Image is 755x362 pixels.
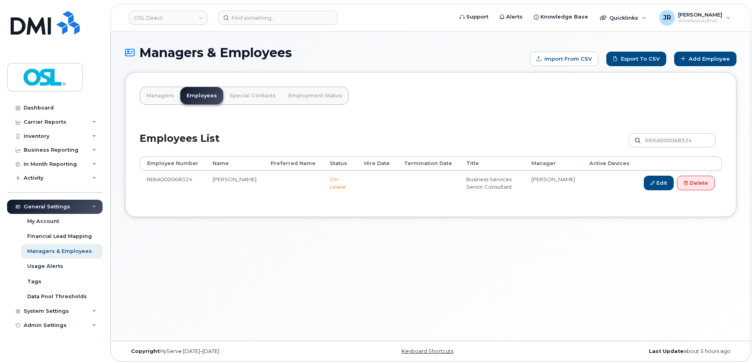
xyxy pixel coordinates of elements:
div: MyServe [DATE]–[DATE] [125,348,329,355]
span: On-Leave [330,176,346,190]
td: [PERSON_NAME] [206,171,264,195]
div: about 5 hours ago [533,348,736,355]
a: Add Employee [674,52,736,66]
td: Business Services Senior Consultant [459,171,524,195]
a: Managers [140,87,180,104]
a: Special Contacts [223,87,282,104]
a: Employees [180,87,223,104]
li: [PERSON_NAME] [531,176,575,183]
a: Edit [644,176,674,190]
strong: Last Update [649,348,684,354]
a: Employment Status [282,87,348,104]
h2: Employees List [140,133,220,156]
th: Status [323,156,357,171]
a: Export to CSV [606,52,666,66]
a: Keyboard Shortcuts [402,348,453,354]
strong: Copyright [131,348,159,354]
form: Import from CSV [530,52,598,66]
th: Name [206,156,264,171]
a: Delete [677,176,715,190]
th: Termination Date [397,156,459,171]
th: Hire Date [357,156,397,171]
th: Title [459,156,524,171]
td: REKA000068324 [140,171,206,195]
th: Employee Number [140,156,206,171]
th: Manager [524,156,582,171]
h1: Managers & Employees [125,46,526,59]
th: Preferred Name [264,156,323,171]
th: Active Devices [582,156,637,171]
